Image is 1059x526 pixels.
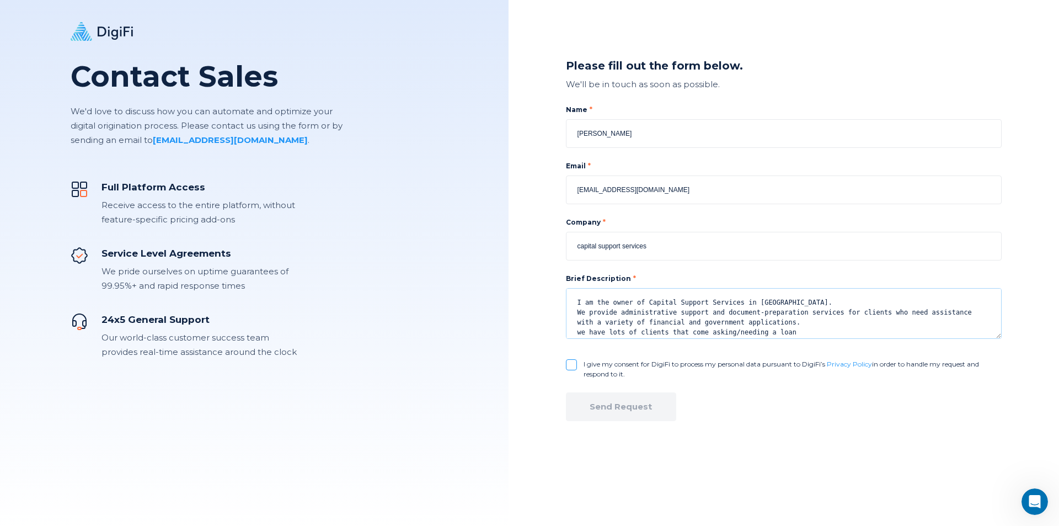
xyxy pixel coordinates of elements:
[101,198,297,227] div: Receive access to the entire platform, without feature-specific pricing add-ons
[566,217,1002,227] label: Company
[101,180,297,194] div: Full Platform Access
[566,288,1002,339] textarea: I am the owner of Capital Support Services in [GEOGRAPHIC_DATA]. We provide administrative suppor...
[71,104,344,147] p: We'd love to discuss how you can automate and optimize your digital origination process. Please c...
[1021,488,1048,515] iframe: Intercom live chat
[101,313,297,326] div: 24x5 General Support
[153,135,308,145] a: [EMAIL_ADDRESS][DOMAIN_NAME]
[566,58,1002,74] div: Please fill out the form below.
[566,105,1002,115] label: Name
[566,161,1002,171] label: Email
[566,77,1002,92] div: We'll be in touch as soon as possible.
[101,331,297,359] div: Our world-class customer success team provides real-time assistance around the clock
[584,359,1002,379] label: I give my consent for DigiFi to process my personal data pursuant to DigiFi’s in order to handle ...
[71,60,344,93] h1: Contact Sales
[101,247,297,260] div: Service Level Agreements
[566,274,636,283] label: Brief Description
[827,360,872,368] a: Privacy Policy
[566,392,676,421] button: Send Request
[101,264,297,293] div: We pride ourselves on uptime guarantees of 99.95%+ and rapid response times
[590,401,652,412] div: Send Request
